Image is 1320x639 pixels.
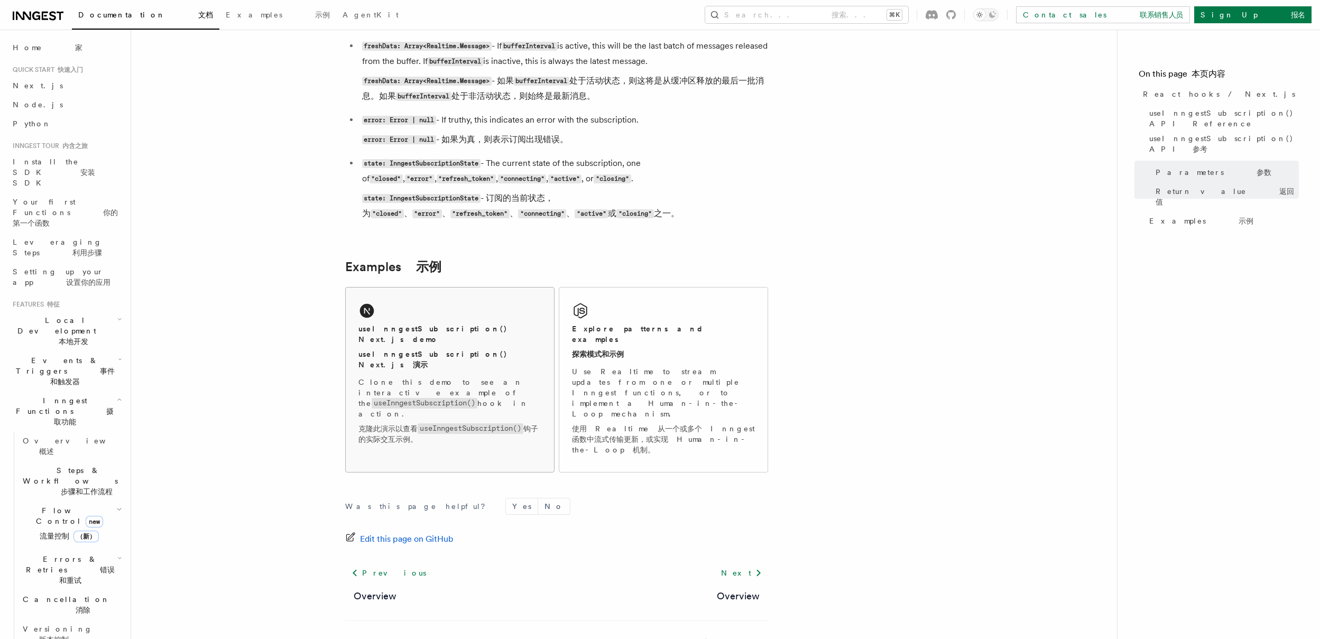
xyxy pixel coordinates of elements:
[405,174,435,183] code: "error"
[19,550,124,590] button: Errors & Retries 错误和重试
[354,589,396,604] a: Overview
[345,260,441,274] a: Examples 示例
[575,209,608,218] code: "active"
[86,516,103,527] span: new
[13,42,82,53] span: Home
[8,76,124,95] a: Next.js
[572,323,755,364] h2: Explore patterns and examples
[13,158,95,187] span: Install the SDK
[8,395,117,427] span: Inngest Functions
[594,174,631,183] code: "closing"
[715,563,768,582] a: Next
[47,301,60,308] font: 特征
[8,300,60,309] span: Features
[8,66,83,74] span: Quick start
[13,267,110,286] span: Setting up your app
[8,315,117,347] span: Local Development
[198,11,213,19] font: 文档
[450,209,510,218] code: "refresh_token"
[19,501,124,550] button: Flow Controlnew流量控制（新）
[19,465,134,497] span: Steps & Workflows
[336,3,405,29] a: AgentKit
[538,498,570,514] button: No
[343,11,399,19] span: AgentKit
[362,116,436,125] code: error: Error | null
[360,532,454,547] span: Edit this page on GitHub
[358,350,507,369] font: useInngestSubscription() Next.js 演示
[219,3,336,29] a: Examples 示例
[78,11,213,19] span: Documentation
[8,351,124,391] button: Events & Triggers 事件和触发器
[1151,163,1299,182] a: Parameters 参数
[1151,182,1299,211] a: Return value 返回值
[62,142,88,150] font: 内含之旅
[8,391,124,431] button: Inngest Functions 摄取功能
[362,194,481,203] code: state: InngestSubscriptionState
[359,39,768,108] li: - If is active, this will be the last batch of messages released from the buffer. If is inactive,...
[518,209,566,218] code: "connecting"
[506,498,538,514] button: Yes
[371,209,404,218] code: "closed"
[502,42,557,51] code: bufferInterval
[362,134,568,144] font: - 如果为真，则表示订阅出现错误。
[76,606,90,614] font: 消除
[40,532,99,540] font: 流量控制
[8,233,124,262] a: Leveraging Steps 利用步骤
[19,554,117,586] span: Errors & Retries
[73,531,99,542] span: （新）
[19,594,126,615] span: Cancellation
[19,590,124,619] button: Cancellation 消除
[1016,6,1190,23] a: Contact sales 联系销售人员
[1194,6,1312,23] a: Sign Up 报名
[8,355,118,387] span: Events & Triggers
[1156,167,1271,178] span: Parameters
[358,323,541,374] h2: useInngestSubscription() Next.js demo
[358,377,541,449] p: Clone this demo to see an interactive example of the hook in action.
[19,461,124,501] button: Steps & Workflows 步骤和工作流程
[1143,89,1295,99] span: React hooks / Next.js
[372,398,477,408] code: useInngestSubscription()
[1239,217,1253,225] font: 示例
[72,248,102,257] font: 利用步骤
[359,113,768,152] li: - If truthy, this indicates an error with the subscription.
[19,505,116,545] span: Flow Control
[8,142,88,150] span: Inngest tour
[362,193,679,218] font: - 订阅的当前状态，为 、 、 、 、 或 之一。
[548,174,581,183] code: "active"
[362,159,481,168] code: state: InngestSubscriptionState
[1149,108,1299,159] span: useInngestSubscription() API Reference
[1192,69,1225,79] font: 本页内容
[973,8,999,21] button: Toggle dark mode
[61,487,113,496] font: 步骤和工作流程
[1139,85,1299,104] a: React hooks / Next.js
[1257,168,1271,177] font: 参数
[370,174,403,183] code: "closed"
[705,6,908,23] button: Search... 搜索...⌘K
[559,287,768,473] a: Explore patterns and examples探索模式和示例Use Realtime to stream updates from one or multiple Inngest f...
[345,563,432,582] a: Previous
[572,366,755,459] p: Use Realtime to stream updates from one or multiple Inngest functions, or to implement a Human-in...
[13,81,63,90] span: Next.js
[616,209,653,218] code: "closing"
[396,92,451,101] code: bufferInterval
[58,66,83,73] font: 快速入门
[8,95,124,114] a: Node.js
[345,532,454,547] a: Edit this page on GitHub
[8,262,124,292] a: Setting up your app 设置你的应用
[72,3,219,30] a: Documentation 文档
[498,174,546,183] code: "connecting"
[13,100,63,109] span: Node.js
[1145,211,1299,230] a: Examples 示例
[59,337,88,346] font: 本地开发
[1156,186,1299,207] span: Return value
[362,42,492,51] code: freshData: Array<Realtime.Message>
[1145,104,1299,163] a: useInngestSubscription() API ReferenceuseInngestSubscription() API 参考
[8,152,124,192] a: Install the SDK 安装 SDK
[572,350,624,358] font: 探索模式和示例
[572,424,755,454] font: 使用 Realtime 从一个或多个 Inngest 函数中流式传输更新，或实现 Human-in-the-Loop 机制。
[19,431,124,461] a: Overview 概述
[416,259,441,274] font: 示例
[887,10,902,20] kbd: ⌘K
[315,11,330,19] font: 示例
[359,156,768,226] li: - The current state of the subscription, one of , , , , , or .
